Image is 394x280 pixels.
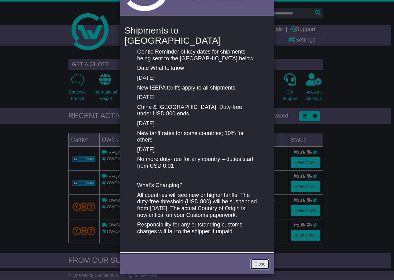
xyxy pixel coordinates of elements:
p: Date What to know [137,65,257,72]
h4: Shipments to [GEOGRAPHIC_DATA] [125,25,269,46]
p: New tariff rates for some countries; 10% for others [137,130,257,143]
p: [DATE] [137,75,257,82]
p: Responsibility for any outstanding customs charges will fall to the shipper if unpaid. [137,222,257,235]
p: [DATE] [137,94,257,101]
p: China & [GEOGRAPHIC_DATA]: Duty-free under USD 800 ends [137,104,257,117]
p: All countries will see new or higher tariffs. The duty-free threshold (USD 800) will be suspended... [137,192,257,218]
a: Close [250,259,269,270]
p: Gentle Reminder of key dates for shipments being sent to the [GEOGRAPHIC_DATA] below [137,49,257,62]
p: New IEEPA tariffs apply to all shipments [137,85,257,91]
p: What’s Changing? [137,182,257,189]
p: [DATE] [137,146,257,153]
p: [DATE] [137,120,257,127]
p: No more duty-free for any country – duties start from USD 0.01 [137,156,257,169]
